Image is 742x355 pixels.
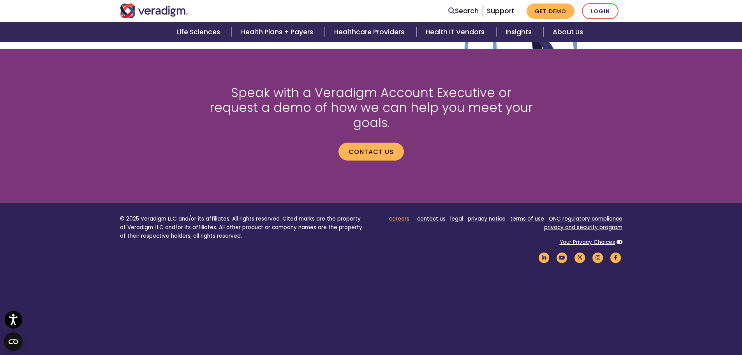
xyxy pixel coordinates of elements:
h2: Speak with a Veradigm Account Executive or request a demo of how we can help you meet your goals. [206,85,537,130]
a: Insights [496,22,543,42]
a: Veradigm Instagram Link [591,254,605,261]
a: terms of use [510,215,544,223]
a: privacy and security program [544,224,622,231]
a: Healthcare Providers [325,22,416,42]
a: Veradigm Twitter Link [573,254,587,261]
a: Search [448,6,479,16]
a: Your Privacy Choices [560,238,615,246]
a: About Us [543,22,592,42]
button: Open CMP widget [4,332,23,351]
a: Veradigm YouTube Link [555,254,569,261]
p: © 2025 Veradigm LLC and/or its affiliates. All rights reserved. Cited marks are the property of V... [120,215,365,240]
a: contact us [417,215,446,223]
a: Health IT Vendors [416,22,496,42]
a: legal [450,215,463,223]
a: Life Sciences [167,22,232,42]
a: ONC regulatory compliance [549,215,622,223]
a: privacy notice [468,215,506,223]
a: Contact us [338,143,404,161]
a: Get Demo [527,4,575,19]
a: Health Plans + Payers [232,22,325,42]
a: Veradigm Facebook Link [609,254,622,261]
a: Veradigm LinkedIn Link [538,254,551,261]
a: Login [582,3,619,19]
a: Support [487,6,514,16]
img: Veradigm logo [120,4,188,18]
a: careers [389,215,409,223]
